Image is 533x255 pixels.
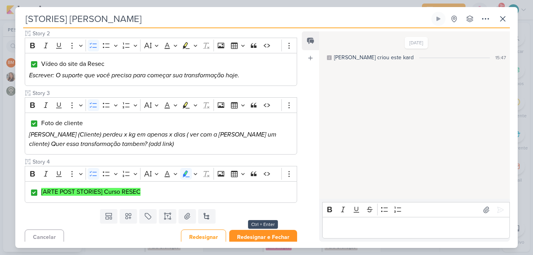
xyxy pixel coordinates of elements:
[29,131,276,148] i: [PERSON_NAME] (Cliente) perdeu x kg em apenas x dias ( ver com a [PERSON_NAME] um cliente) Quer e...
[25,229,64,245] button: Cancelar
[25,53,297,86] div: Editor editing area: main
[25,181,297,203] div: Editor editing area: main
[31,158,297,166] input: Texto sem título
[322,202,510,217] div: Editor toolbar
[25,166,297,181] div: Editor toolbar
[435,16,442,22] div: Ligar relógio
[25,97,297,113] div: Editor toolbar
[248,220,278,229] div: Ctrl + Enter
[334,53,414,62] div: [PERSON_NAME] criou este kard
[25,38,297,53] div: Editor toolbar
[25,113,297,155] div: Editor editing area: main
[31,29,297,38] input: Texto sem título
[322,217,510,239] div: Editor editing area: main
[31,89,297,97] input: Texto sem título
[23,12,430,26] input: Kard Sem Título
[29,71,239,79] i: Escrever: O suporte que você precisa para começar sua transformação hoje.
[41,188,141,196] mark: [ARTE POST STORIES] Curso RESEC
[41,60,104,68] span: Vídeo do site da Resec
[495,54,506,61] div: 15:47
[41,119,83,127] span: Foto de cliente
[181,229,226,245] button: Redesignar
[229,230,297,244] button: Redesignar e Fechar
